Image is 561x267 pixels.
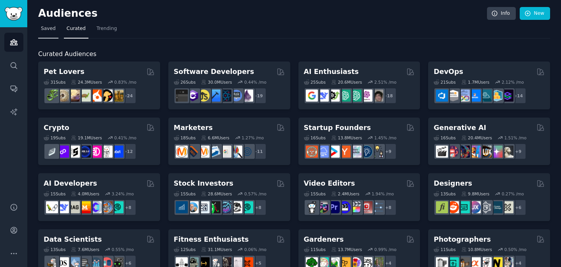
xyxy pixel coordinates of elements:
img: premiere [328,201,340,213]
a: Curated [64,23,88,39]
div: 2.4M Users [331,191,360,197]
img: OpenSourceAI [90,201,102,213]
div: 0.50 % /mo [504,247,526,252]
img: Youtubevideo [360,201,372,213]
div: 1.51 % /mo [504,135,526,141]
div: + 8 [120,199,136,216]
div: 0.27 % /mo [502,191,524,197]
img: FluxAI [480,146,492,158]
img: VideoEditors [339,201,351,213]
div: + 6 [510,199,526,216]
div: 12 Sub s [174,247,196,252]
div: 15 Sub s [44,191,65,197]
img: chatgpt_prompts_ [349,90,362,102]
div: + 12 [120,143,136,160]
div: 21 Sub s [434,79,455,85]
div: 30.0M Users [201,79,232,85]
div: 13.8M Users [331,135,362,141]
div: 7.6M Users [71,247,99,252]
img: PlatformEngineers [501,90,513,102]
img: reactnative [219,90,231,102]
h2: Generative AI [434,123,486,133]
div: 0.44 % /mo [244,79,266,85]
img: software [176,90,188,102]
img: DeepSeek [317,90,329,102]
img: leopardgeckos [68,90,80,102]
img: technicalanalysis [241,201,253,213]
div: 16 Sub s [434,135,455,141]
div: 13.7M Users [331,247,362,252]
img: ValueInvesting [187,201,199,213]
div: + 14 [510,88,526,104]
span: Curated Audiences [38,49,96,59]
h2: Stock Investors [174,179,233,188]
div: + 9 [380,143,397,160]
div: 0.83 % /mo [114,79,136,85]
img: OpenAIDev [360,90,372,102]
div: 28.6M Users [201,191,232,197]
div: 24.3M Users [71,79,102,85]
div: + 19 [250,88,266,104]
img: dalle2 [447,146,459,158]
a: Saved [38,23,58,39]
div: + 18 [380,88,397,104]
img: ArtificalIntelligence [371,90,383,102]
img: 0xPolygon [57,146,69,158]
img: CryptoNews [101,146,113,158]
img: defiblockchain [90,146,102,158]
img: AskComputerScience [230,90,242,102]
img: platformengineering [480,90,492,102]
img: EntrepreneurRideAlong [306,146,318,158]
img: web3 [79,146,91,158]
img: defi_ [111,146,123,158]
div: 19 Sub s [44,135,65,141]
img: AskMarketing [198,146,210,158]
img: logodesign [447,201,459,213]
div: 20.6M Users [331,79,362,85]
div: 11 Sub s [434,247,455,252]
img: dogbreed [111,90,123,102]
h2: Pet Lovers [44,67,85,77]
h2: Software Developers [174,67,254,77]
img: csharp [187,90,199,102]
img: GoogleGeminiAI [306,90,318,102]
h2: Audiences [38,7,487,20]
a: Trending [94,23,120,39]
img: iOSProgramming [208,90,221,102]
div: 15 Sub s [304,191,326,197]
div: 15 Sub s [174,191,196,197]
img: elixir [241,90,253,102]
img: OnlineMarketing [241,146,253,158]
div: 0.57 % /mo [244,191,266,197]
div: 1.7M Users [461,79,490,85]
div: 13 Sub s [434,191,455,197]
img: herpetology [46,90,58,102]
h2: Photographers [434,235,491,244]
h2: Startup Founders [304,123,371,133]
div: + 11 [250,143,266,160]
img: googleads [219,146,231,158]
h2: AI Enthusiasts [304,67,359,77]
img: UI_Design [458,201,470,213]
img: Rag [68,201,80,213]
div: 26 Sub s [174,79,196,85]
img: editors [317,201,329,213]
div: 4.0M Users [71,191,99,197]
div: 31 Sub s [44,79,65,85]
img: llmops [101,201,113,213]
div: 2.51 % /mo [374,79,397,85]
img: Emailmarketing [208,146,221,158]
a: New [520,7,550,20]
img: DeepSeek [57,201,69,213]
img: typography [436,201,448,213]
div: 10.8M Users [461,247,492,252]
img: DreamBooth [501,146,513,158]
img: postproduction [371,201,383,213]
h2: DevOps [434,67,463,77]
div: 31.1M Users [201,247,232,252]
img: azuredevops [436,90,448,102]
img: gopro [306,201,318,213]
img: Docker_DevOps [458,90,470,102]
img: chatgpt_promptDesign [339,90,351,102]
h2: Designers [434,179,472,188]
